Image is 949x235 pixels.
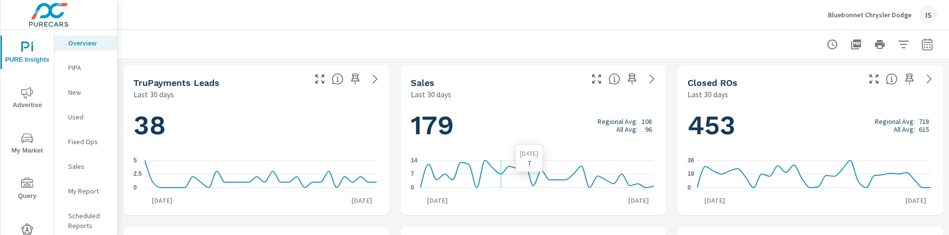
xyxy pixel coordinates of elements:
[420,196,455,205] p: [DATE]
[919,125,929,133] p: 615
[688,78,737,88] h5: Closed ROs
[621,196,656,205] p: [DATE]
[411,78,434,88] h5: Sales
[894,35,913,54] button: Apply Filters
[645,125,652,133] p: 96
[345,196,379,205] p: [DATE]
[411,184,414,191] text: 0
[54,159,117,174] div: Sales
[3,41,51,66] span: PURE Insights
[68,186,109,196] p: My Report
[919,6,937,24] div: IS
[411,157,418,164] text: 14
[598,117,638,125] p: Regional Avg:
[688,157,694,164] text: 36
[642,117,652,125] p: 108
[870,35,890,54] button: Print Report
[54,36,117,50] div: Overview
[608,73,620,85] span: Number of vehicles sold by the dealership over the selected date range. [Source: This data is sou...
[644,71,660,87] a: See more details in report
[616,125,638,133] p: All Avg:
[54,110,117,124] div: Used
[697,196,732,205] p: [DATE]
[68,161,109,171] p: Sales
[347,71,363,87] span: Save this to your personalized report
[68,112,109,122] p: Used
[875,117,915,125] p: Regional Avg:
[411,88,451,100] p: Last 30 days
[133,109,379,142] h1: 38
[68,38,109,48] p: Overview
[68,137,109,147] p: Fixed Ops
[688,171,694,178] text: 18
[54,134,117,149] div: Fixed Ops
[133,88,174,100] p: Last 30 days
[332,73,344,85] span: The number of truPayments leads.
[54,85,117,100] div: New
[367,71,383,87] a: See more details in report
[133,171,142,178] text: 2.5
[411,171,414,178] text: 7
[133,78,219,88] h5: truPayments Leads
[688,184,691,191] text: 0
[3,178,51,202] span: Query
[624,71,640,87] span: Save this to your personalized report
[886,73,898,85] span: Number of Repair Orders Closed by the selected dealership group over the selected time range. [So...
[54,60,117,75] div: PIPA
[921,71,937,87] a: See more details in report
[902,71,917,87] span: Save this to your personalized report
[133,184,137,191] text: 0
[688,109,933,142] h1: 453
[54,184,117,198] div: My Report
[589,71,604,87] button: Make Fullscreen
[133,157,137,164] text: 5
[54,208,117,233] div: Scheduled Reports
[919,117,929,125] p: 718
[3,87,51,111] span: Advertise
[3,132,51,157] span: My Market
[846,35,866,54] button: "Export Report to PDF"
[899,196,933,205] p: [DATE]
[68,87,109,97] p: New
[145,196,179,205] p: [DATE]
[68,63,109,73] p: PIPA
[688,88,728,100] p: Last 30 days
[411,109,656,142] h1: 179
[828,10,911,19] p: Bluebonnet Chrysler Dodge
[312,71,328,87] button: Make Fullscreen
[68,211,109,231] p: Scheduled Reports
[894,125,915,133] p: All Avg:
